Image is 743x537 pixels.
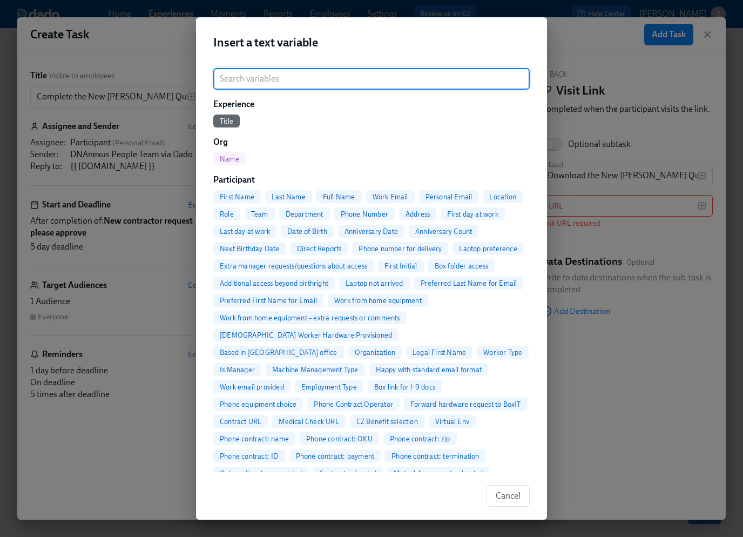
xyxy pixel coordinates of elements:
span: Contract URL [213,418,268,426]
button: Location [483,190,523,203]
button: Title [213,115,240,127]
span: CZ Benefit selection [350,418,424,426]
span: Work email provided [213,383,291,391]
span: Extra manager requests/questions about access [213,262,374,270]
h6: Experience [213,98,530,110]
span: Phone contract: OKU [300,435,379,443]
button: Based in [GEOGRAPHIC_DATA] office [213,346,344,359]
button: Work Email [366,190,415,203]
span: Laptop not arrived [339,279,410,287]
span: Machine Management Type [266,366,365,374]
button: Next Birthday Date [213,242,286,255]
span: Address [399,210,436,218]
span: Direct Reports [291,245,348,253]
button: Phone contract: payment [289,449,381,462]
button: Personal Email [419,190,479,203]
button: [DEMOGRAPHIC_DATA] Worker Hardware Provisioned [213,328,398,341]
button: Phone contract: OKU [300,432,379,445]
button: Contract URL [213,415,268,428]
button: Work email provided [213,380,291,393]
span: Phone contract: zip [383,435,457,443]
span: Contract uploaded [313,469,383,478]
button: Direct Reports [291,242,348,255]
button: Work from home equipment [328,294,428,307]
button: First Initial [378,259,424,272]
button: Additional access beyond birthright [213,277,335,290]
button: Address [399,207,436,220]
button: Legal First Name [406,346,472,359]
span: Full Name [316,193,362,201]
h6: Org [213,136,530,148]
span: Cancel [496,491,521,501]
button: Work from home equipment – extra requests or comments [213,311,407,324]
button: Date of Birth [281,225,334,238]
button: Laptop not arrived [339,277,410,290]
button: Name [213,152,246,165]
span: Worker Type [477,348,529,357]
span: Organization [348,348,402,357]
span: Work from home equipment [328,297,428,305]
span: Preferred First Name for Email [213,297,323,305]
span: Phone contract: payment [289,452,381,460]
button: Phone Number [334,207,395,220]
button: Extra manager requests/questions about access [213,259,374,272]
span: Additional access beyond birthright [213,279,335,287]
span: Next Birthday Date [213,245,286,253]
button: Department [279,207,330,220]
span: Work from home equipment – extra requests or comments [213,314,407,322]
span: Forward hardware request to BoxIT [404,400,528,408]
button: Phone number for delivery [352,242,448,255]
span: Virtual Env [429,418,476,426]
button: Worker Type [477,346,529,359]
span: Phone contract: termination [385,452,485,460]
span: Phone contract: name [213,435,295,443]
button: Phone contract: ID [213,449,285,462]
button: Medical Check URL [272,415,345,428]
span: Name [213,155,246,163]
button: Phone contract: zip [383,432,457,445]
span: First Name [213,193,261,201]
button: Laptop preference [452,242,523,255]
span: Role [213,210,240,218]
button: Full Name [316,190,362,203]
span: Last Name [265,193,312,201]
span: Employment Type [295,383,363,391]
button: Employment Type [295,380,363,393]
span: Phone Number [334,210,395,218]
span: Mutual Agreement uploaded [387,469,489,478]
span: Last day at work [213,227,276,236]
button: Anniversary Date [338,225,404,238]
button: First day at work [441,207,504,220]
span: Anniversary Date [338,227,404,236]
span: Phone number for delivery [352,245,448,253]
span: Preferred Last Name for Email [414,279,524,287]
span: Is Manager [213,366,261,374]
span: First Initial [378,262,424,270]
span: Department [279,210,330,218]
span: Medical Check URL [272,418,345,426]
span: Laptop preference [452,245,523,253]
button: Preferred Last Name for Email [414,277,524,290]
input: Search variables [213,68,530,90]
span: Phone Contract Operator [307,400,400,408]
span: Anniversary Count [409,227,478,236]
button: Box folder access [428,259,495,272]
button: Preferred First Name for Email [213,294,323,307]
button: Organization [348,346,402,359]
button: First Name [213,190,261,203]
span: Personal Email [419,193,479,201]
span: Legal First Name [406,348,472,357]
button: Machine Management Type [266,363,365,376]
span: [DEMOGRAPHIC_DATA] Worker Hardware Provisioned [213,331,398,339]
span: Box link for I-9 docs [368,383,442,391]
span: Box folder access [428,262,495,270]
button: Virtual Env [429,415,476,428]
button: Mutual Agreement uploaded [387,467,489,480]
span: Based in [GEOGRAPHIC_DATA] office [213,348,344,357]
button: Team [245,207,275,220]
h2: Insert a text variable [213,35,530,51]
span: Work Email [366,193,415,201]
span: Phone contract: ID [213,452,285,460]
button: Phone contract: termination [385,449,485,462]
button: Contract uploaded [313,467,383,480]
